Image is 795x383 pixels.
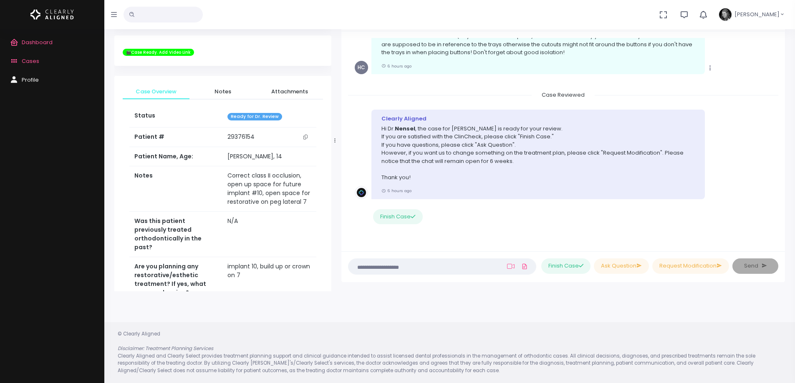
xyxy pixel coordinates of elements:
th: Patient Name, Age: [129,147,222,166]
button: Ask Question [594,258,649,274]
div: Clearly Aligned [381,115,695,123]
th: Patient # [129,128,222,147]
b: Nensel [395,125,415,133]
span: Dashboard [22,38,53,46]
em: Disclaimer: Treatment Planning Services [118,345,213,352]
img: Header Avatar [718,7,733,22]
a: Add Loom Video [505,263,516,270]
span: HC [355,61,368,74]
button: Request Modification [652,258,729,274]
button: Finish Case [373,209,422,225]
th: Status [129,106,222,128]
th: Notes [129,166,222,212]
th: Are you planning any restorative/esthetic treatment? If yes, what are you planning? [129,257,222,303]
span: Cases [22,57,39,65]
small: 6 hours ago [381,188,411,193]
button: Finish Case [541,258,591,274]
span: Attachments [263,88,316,96]
th: Was this patient previously treated orthodontically in the past? [129,212,222,257]
span: Case Overview [129,88,183,96]
td: 29376154 [222,128,316,147]
p: Hi Dr. , the case for [PERSON_NAME] is ready for your review. If you are satisfied with the ClinC... [381,125,695,182]
div: scrollable content [348,38,778,243]
a: Add Files [520,259,530,274]
small: 6 hours ago [381,63,411,69]
td: implant 10, build up or crown on 7 [222,257,316,303]
span: Profile [22,76,39,84]
span: Case Reviewed [532,88,595,101]
img: Logo Horizontal [30,6,74,23]
td: Correct class II occlusion, open up space for future implant #10, open space for restorative on p... [222,166,316,212]
span: Ready for Dr. Review [227,113,282,121]
div: © Clearly Aligned Clearly Aligned and Clearly Select provides treatment planning support and clin... [109,330,790,374]
span: Notes [196,88,250,96]
span: 🎬Case Ready. Add Video Link [123,49,194,56]
td: [PERSON_NAME], 14 [222,147,316,166]
span: [PERSON_NAME] [734,10,780,19]
td: N/A [222,212,316,257]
